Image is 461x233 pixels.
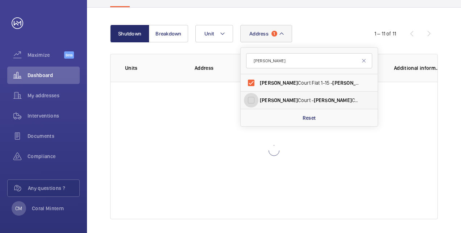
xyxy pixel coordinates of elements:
div: 1 – 11 of 11 [374,30,396,37]
span: 1 [271,31,277,37]
span: Court Flat 1-15 - [STREET_ADDRESS] [260,79,360,86]
span: Any questions ? [28,185,79,192]
p: Units [125,64,183,72]
p: Address [195,64,256,72]
span: Documents [28,132,80,140]
span: [PERSON_NAME] [260,80,298,86]
span: [PERSON_NAME] [260,97,298,103]
span: Dashboard [28,72,80,79]
button: Address1 [240,25,292,42]
p: Reset [303,114,316,122]
input: Search by address [246,53,372,68]
button: Breakdown [149,25,188,42]
button: Unit [195,25,233,42]
span: [PERSON_NAME] [314,97,352,103]
span: Unit [204,31,214,37]
span: My addresses [28,92,80,99]
span: Address [249,31,269,37]
span: Interventions [28,112,80,119]
span: Compliance [28,153,80,160]
span: Court - Court, LONDON E8 1FE [260,97,360,104]
p: Additional information [394,64,440,72]
button: Shutdown [110,25,149,42]
p: Coral Mintern [32,205,64,212]
span: [PERSON_NAME] [332,80,370,86]
span: Maximize [28,51,64,59]
span: Beta [64,51,74,59]
p: CM [15,205,22,212]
